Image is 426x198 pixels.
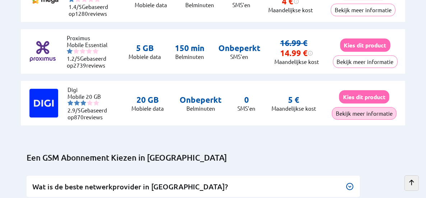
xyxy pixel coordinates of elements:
span: 1280 [75,10,88,17]
li: Gebaseerd op reviews [67,55,110,69]
a: Kies dit product [339,93,389,100]
li: Mobile Essential [67,41,110,48]
img: starnr4 [87,100,93,106]
button: Bekijk meer informatie [331,4,395,16]
img: Logo of Digi [29,89,58,118]
a: Bekijk meer informatie [331,6,395,13]
img: starnr1 [67,48,73,54]
p: 5 GB [129,43,161,53]
button: Kies dit product [339,90,389,103]
p: Maandelijkse kost [272,105,316,112]
li: Gebaseerd op reviews [69,3,112,17]
p: Belminuten [175,53,204,60]
a: Bekijk meer informatie [332,110,397,117]
p: Mobiele data [129,53,161,60]
span: 1.4/5 [69,3,82,10]
li: Gebaseerd op reviews [68,107,111,120]
span: 870 [74,114,84,120]
s: 16.99 € [280,38,307,48]
span: 2739 [73,62,86,69]
li: Proximus [67,34,110,41]
a: Bekijk meer informatie [333,58,398,65]
img: Logo of Proximus [28,37,57,66]
p: 20 GB [131,95,164,105]
li: Mobile 20 GB [68,93,111,100]
img: starnr3 [80,48,85,54]
p: Belminuten [180,105,222,112]
img: starnr2 [74,100,80,106]
p: 5 € [288,95,299,105]
img: starnr5 [93,100,99,106]
p: Belminuten [185,1,214,8]
img: starnr2 [73,48,79,54]
p: SMS'en [218,53,260,60]
p: Onbeperkt [180,95,222,105]
button: Bekijk meer informatie [332,107,397,120]
p: Onbeperkt [218,43,260,53]
img: starnr1 [68,100,73,106]
a: Kies dit product [340,42,390,49]
p: SMS'en [238,105,256,112]
h2: Een GSM Abonnement Kiezen in [GEOGRAPHIC_DATA] [27,153,405,163]
li: Digi [68,86,111,93]
h3: Wat is de beste netwerkprovider in [GEOGRAPHIC_DATA]? [32,182,354,192]
p: 0 [238,95,256,105]
img: starnr5 [93,48,98,54]
p: Mobiele data [131,105,164,112]
button: Kies dit product [340,38,390,52]
p: SMS'en [232,1,250,8]
span: 2.9/5 [68,107,81,114]
img: starnr3 [80,100,86,106]
img: information [307,50,313,56]
p: Mobiele data [135,1,167,8]
p: 150 min [175,43,204,53]
span: 1.2/5 [67,55,80,62]
img: Knop om de FAQ tekst met betrekking tot de beste GSM Abonnement netwerk provider uit te breiden [346,182,354,191]
p: Maandelijkse kost [268,6,313,13]
img: starnr4 [86,48,92,54]
p: Maandelijkse kost [274,58,319,65]
button: Bekijk meer informatie [333,55,398,68]
div: 14.99 € [280,48,313,58]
